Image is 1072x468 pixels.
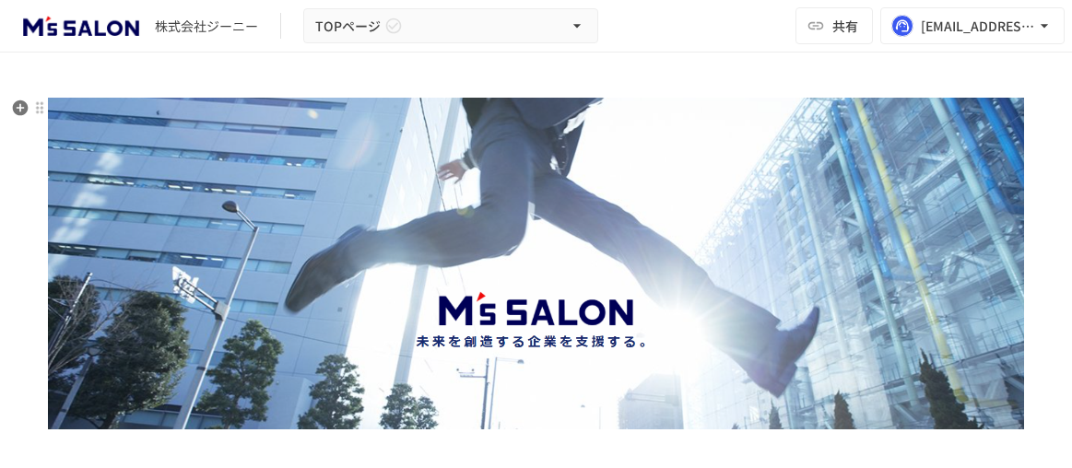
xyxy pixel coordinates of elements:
button: [EMAIL_ADDRESS][DOMAIN_NAME] [880,7,1065,44]
button: TOPページ [303,8,598,44]
img: uR8vTSKdklMXEQDRv4syRcVic50bBT2x3lbNcVSK8BN [22,11,140,41]
div: 株式会社ジーニー [155,17,258,36]
span: 共有 [832,16,858,36]
div: [EMAIL_ADDRESS][DOMAIN_NAME] [921,15,1035,38]
span: TOPページ [315,15,381,38]
button: 共有 [795,7,873,44]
